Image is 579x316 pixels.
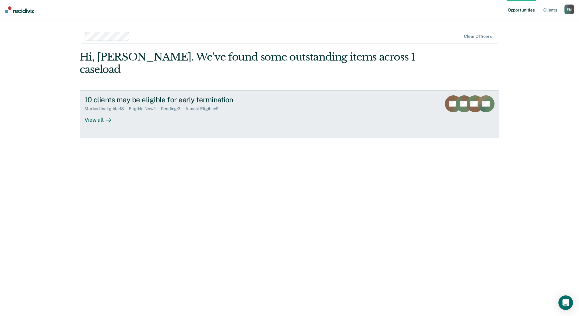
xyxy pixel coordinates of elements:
div: Almost Eligible : 9 [185,106,223,111]
a: 10 clients may be eligible for early terminationMarked Ineligible:18Eligible Now:1Pending:3Almost... [80,90,499,138]
div: Pending : 3 [161,106,185,111]
div: F M [564,5,574,14]
button: FM [564,5,574,14]
div: Open Intercom Messenger [558,295,573,310]
div: Hi, [PERSON_NAME]. We’ve found some outstanding items across 1 caseload [80,51,415,76]
div: 10 clients may be eligible for early termination [84,95,297,104]
div: Marked Ineligible : 18 [84,106,129,111]
div: Eligible Now : 1 [129,106,161,111]
img: Recidiviz [5,6,34,13]
div: View all [84,111,118,123]
div: Clear officers [464,34,492,39]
